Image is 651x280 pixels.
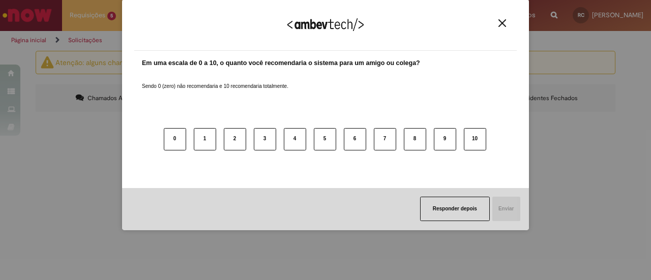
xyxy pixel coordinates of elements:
[254,128,276,150] button: 3
[224,128,246,150] button: 2
[142,58,420,68] label: Em uma escala de 0 a 10, o quanto você recomendaria o sistema para um amigo ou colega?
[287,18,364,31] img: Logo Ambevtech
[434,128,456,150] button: 9
[495,19,509,27] button: Close
[344,128,366,150] button: 6
[314,128,336,150] button: 5
[498,19,506,27] img: Close
[464,128,486,150] button: 10
[194,128,216,150] button: 1
[284,128,306,150] button: 4
[164,128,186,150] button: 0
[404,128,426,150] button: 8
[374,128,396,150] button: 7
[142,71,288,90] label: Sendo 0 (zero) não recomendaria e 10 recomendaria totalmente.
[420,197,490,221] button: Responder depois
